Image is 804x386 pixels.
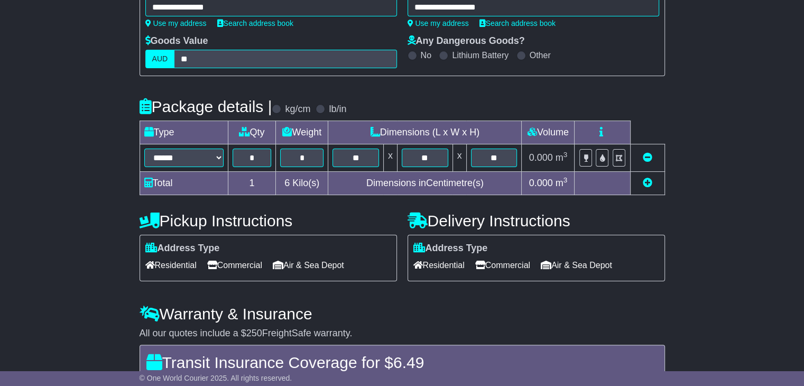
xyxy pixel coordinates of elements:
a: Remove this item [643,152,652,163]
label: Goods Value [145,35,208,47]
span: m [556,178,568,188]
label: Address Type [145,243,220,254]
td: Kilo(s) [276,172,328,195]
label: lb/in [329,104,346,115]
h4: Transit Insurance Coverage for $ [146,354,658,371]
div: All our quotes include a $ FreightSafe warranty. [140,328,665,339]
td: Dimensions in Centimetre(s) [328,172,522,195]
td: 1 [228,172,276,195]
td: x [383,144,397,172]
label: AUD [145,50,175,68]
h4: Delivery Instructions [408,212,665,229]
td: Weight [276,121,328,144]
td: Volume [522,121,575,144]
span: Commercial [475,257,530,273]
h4: Warranty & Insurance [140,305,665,323]
sup: 3 [563,151,568,159]
a: Search address book [217,19,293,27]
label: kg/cm [285,104,310,115]
label: Any Dangerous Goods? [408,35,525,47]
h4: Pickup Instructions [140,212,397,229]
a: Use my address [145,19,207,27]
span: Commercial [207,257,262,273]
span: © One World Courier 2025. All rights reserved. [140,374,292,382]
span: m [556,152,568,163]
label: Address Type [413,243,488,254]
span: Residential [413,257,465,273]
td: Qty [228,121,276,144]
a: Add new item [643,178,652,188]
td: x [452,144,466,172]
span: 0.000 [529,178,553,188]
span: 6 [284,178,290,188]
td: Total [140,172,228,195]
label: No [421,50,431,60]
span: Air & Sea Depot [541,257,612,273]
h4: Package details | [140,98,272,115]
a: Use my address [408,19,469,27]
span: Residential [145,257,197,273]
label: Lithium Battery [452,50,509,60]
span: 250 [246,328,262,338]
td: Dimensions (L x W x H) [328,121,522,144]
span: 6.49 [393,354,424,371]
span: Air & Sea Depot [273,257,344,273]
label: Other [530,50,551,60]
span: 0.000 [529,152,553,163]
a: Search address book [479,19,556,27]
td: Type [140,121,228,144]
sup: 3 [563,176,568,184]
